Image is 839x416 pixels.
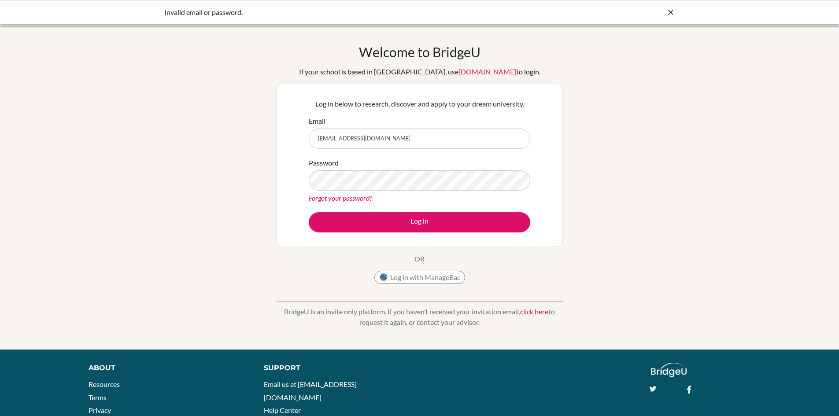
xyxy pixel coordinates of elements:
[89,380,120,388] a: Resources
[414,254,425,264] p: OR
[299,66,540,77] div: If your school is based in [GEOGRAPHIC_DATA], use to login.
[309,99,530,109] p: Log in below to research, discover and apply to your dream university.
[264,380,357,401] a: Email us at [EMAIL_ADDRESS][DOMAIN_NAME]
[309,194,372,202] a: Forgot your password?
[277,306,563,328] p: BridgeU is an invite only platform. If you haven’t received your invitation email, to request it ...
[89,363,244,373] div: About
[309,116,325,126] label: Email
[309,212,530,232] button: Log in
[359,44,480,60] h1: Welcome to BridgeU
[309,158,339,168] label: Password
[264,406,301,414] a: Help Center
[89,406,111,414] a: Privacy
[458,67,516,76] a: [DOMAIN_NAME]
[520,307,548,316] a: click here
[164,7,543,18] div: Invalid email or password.
[651,363,687,377] img: logo_white@2x-f4f0deed5e89b7ecb1c2cc34c3e3d731f90f0f143d5ea2071677605dd97b5244.png
[264,363,409,373] div: Support
[89,393,107,401] a: Terms
[374,271,465,284] button: Log in with ManageBac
